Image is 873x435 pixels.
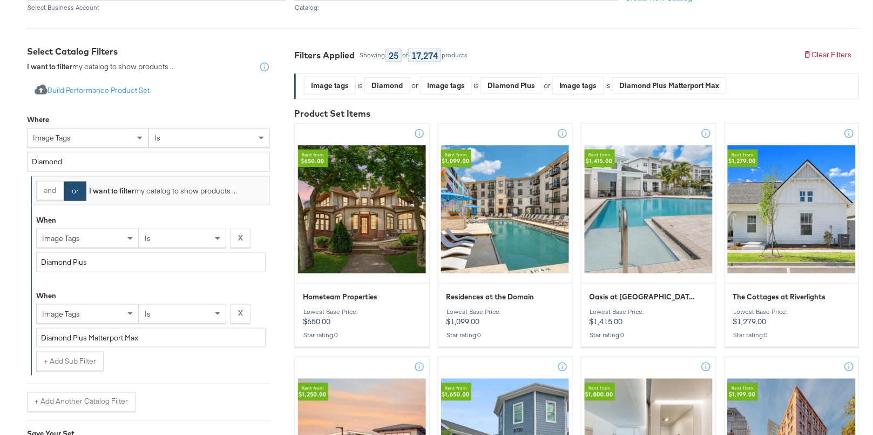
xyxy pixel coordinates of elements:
[303,308,421,316] div: Lowest base price:
[408,49,441,62] div: 17,274
[27,392,136,412] button: + Add Another Catalog Filter
[145,309,151,319] span: is
[421,77,471,94] div: Image tags
[446,292,534,302] span: Residences at the Domain
[27,62,72,71] strong: I want to filter
[604,81,613,91] div: is
[733,308,851,326] p: $1,279.00
[27,62,175,72] div: my catalog to show products ...
[36,181,64,200] button: and
[733,331,851,339] div: Star rating :
[590,292,696,302] span: Oasis at Surfside*
[36,215,56,225] div: When
[411,77,542,95] div: or
[86,186,237,196] div: my catalog to show products ...
[356,81,364,91] div: is
[36,352,104,371] button: + Add Sub Filter
[294,4,618,11] div: Catalog:
[27,152,270,172] input: Enter a value for your filter
[764,331,768,339] span: 0
[733,292,826,302] span: The Cottages at Riverlights
[42,233,80,243] span: Image tags
[621,331,624,339] span: 0
[553,77,604,94] div: Image tags
[145,233,151,243] span: is
[33,133,71,143] span: Image tags
[27,4,286,11] div: Select Business Account
[590,331,708,339] div: Star rating :
[733,308,851,316] div: Lowest base price:
[238,308,243,318] strong: X
[385,49,402,62] div: 25
[334,331,337,339] span: 0
[446,308,565,326] p: $1,099.00
[796,45,860,65] button: Clear Filters
[231,229,251,248] button: X
[27,115,49,125] div: Where
[613,77,726,93] div: Diamond Plus Matterport Max
[481,77,542,93] div: Diamond Plus
[89,186,134,196] strong: I want to filter
[304,77,355,94] div: Image tags
[303,292,377,302] span: Hometeam Properties
[303,308,421,326] p: $650.00
[231,304,251,324] button: X
[446,331,565,339] div: Star rating :
[36,252,266,272] input: Enter a value for your filter
[478,331,481,339] span: 0
[294,108,860,120] div: Product Set Items
[590,308,708,326] p: $1,415.00
[27,45,270,58] div: Select Catalog Filters
[365,77,409,93] div: Diamond
[359,51,385,59] div: Showing
[27,81,157,101] button: Build Performance Product Set
[154,133,160,143] span: is
[441,51,468,59] div: products
[402,51,408,59] div: of
[36,291,56,301] div: When
[64,182,86,201] button: or
[42,309,80,319] span: Image tags
[544,77,727,95] div: or
[238,233,243,243] strong: X
[36,328,266,348] input: Enter a value for your filter
[472,81,481,91] div: is
[590,308,708,316] div: Lowest base price:
[303,331,421,339] div: Star rating :
[446,308,565,316] div: Lowest base price:
[294,49,355,62] div: Filters Applied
